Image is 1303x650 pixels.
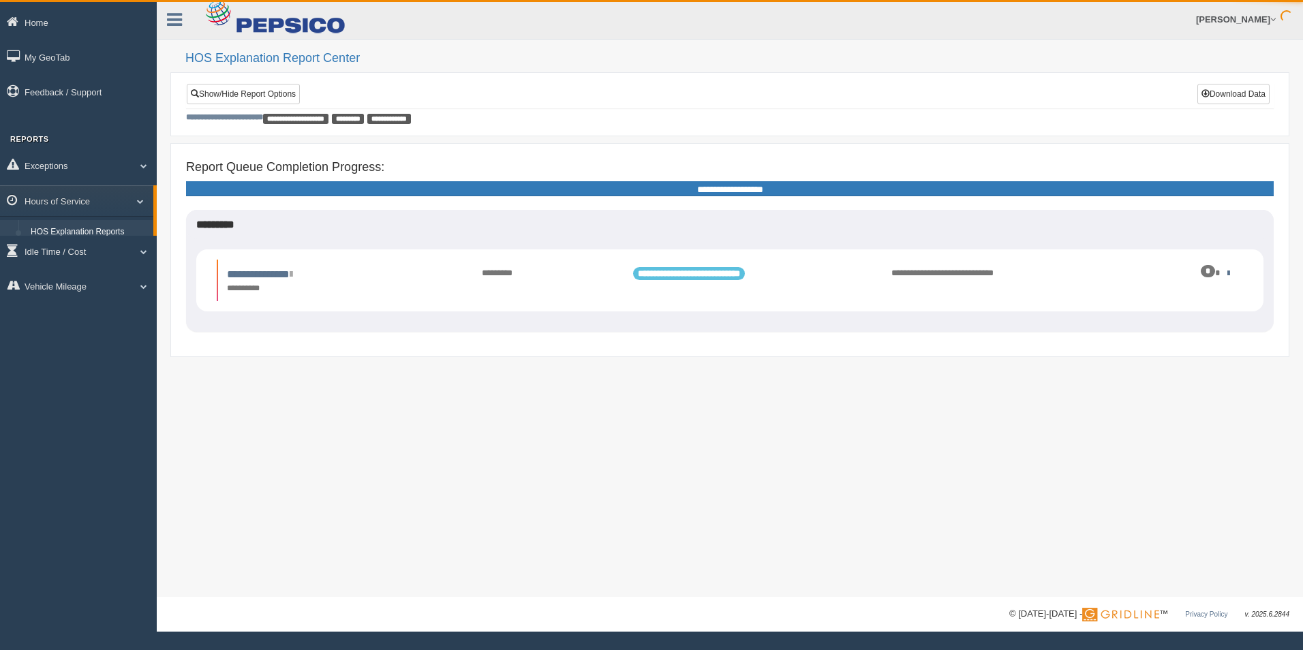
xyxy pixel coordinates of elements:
[1245,610,1289,618] span: v. 2025.6.2844
[25,220,153,245] a: HOS Explanation Reports
[1009,607,1289,621] div: © [DATE]-[DATE] - ™
[1185,610,1227,618] a: Privacy Policy
[187,84,300,104] a: Show/Hide Report Options
[217,260,1243,301] li: Expand
[185,52,1289,65] h2: HOS Explanation Report Center
[1082,608,1159,621] img: Gridline
[1197,84,1270,104] button: Download Data
[186,161,1274,174] h4: Report Queue Completion Progress:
